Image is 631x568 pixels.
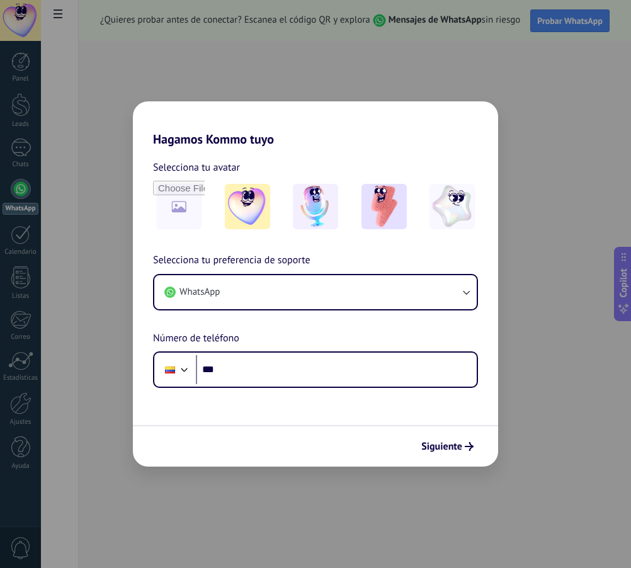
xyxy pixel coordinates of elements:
[293,184,338,229] img: -2.jpeg
[429,184,475,229] img: -4.jpeg
[179,286,220,298] span: WhatsApp
[416,436,479,457] button: Siguiente
[153,331,239,347] span: Número de teléfono
[225,184,270,229] img: -1.jpeg
[154,275,477,309] button: WhatsApp
[421,442,462,451] span: Siguiente
[153,253,310,269] span: Selecciona tu preferencia de soporte
[158,356,182,383] div: Colombia: + 57
[133,101,498,147] h2: Hagamos Kommo tuyo
[361,184,407,229] img: -3.jpeg
[153,159,240,176] span: Selecciona tu avatar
